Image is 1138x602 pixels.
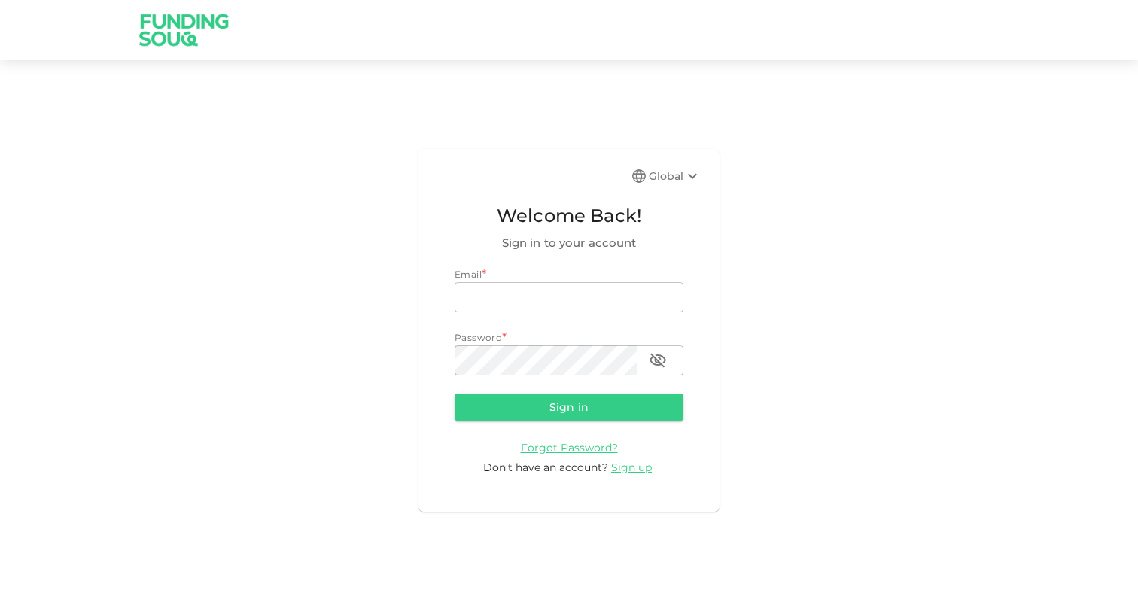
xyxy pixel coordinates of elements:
a: Forgot Password? [521,440,618,455]
span: Welcome Back! [455,202,683,230]
input: email [455,282,683,312]
span: Forgot Password? [521,441,618,455]
span: Email [455,269,482,280]
button: Sign in [455,394,683,421]
span: Password [455,332,502,343]
input: password [455,345,637,375]
span: Sign up [611,461,652,474]
div: Global [649,167,701,185]
span: Don’t have an account? [483,461,608,474]
span: Sign in to your account [455,234,683,252]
